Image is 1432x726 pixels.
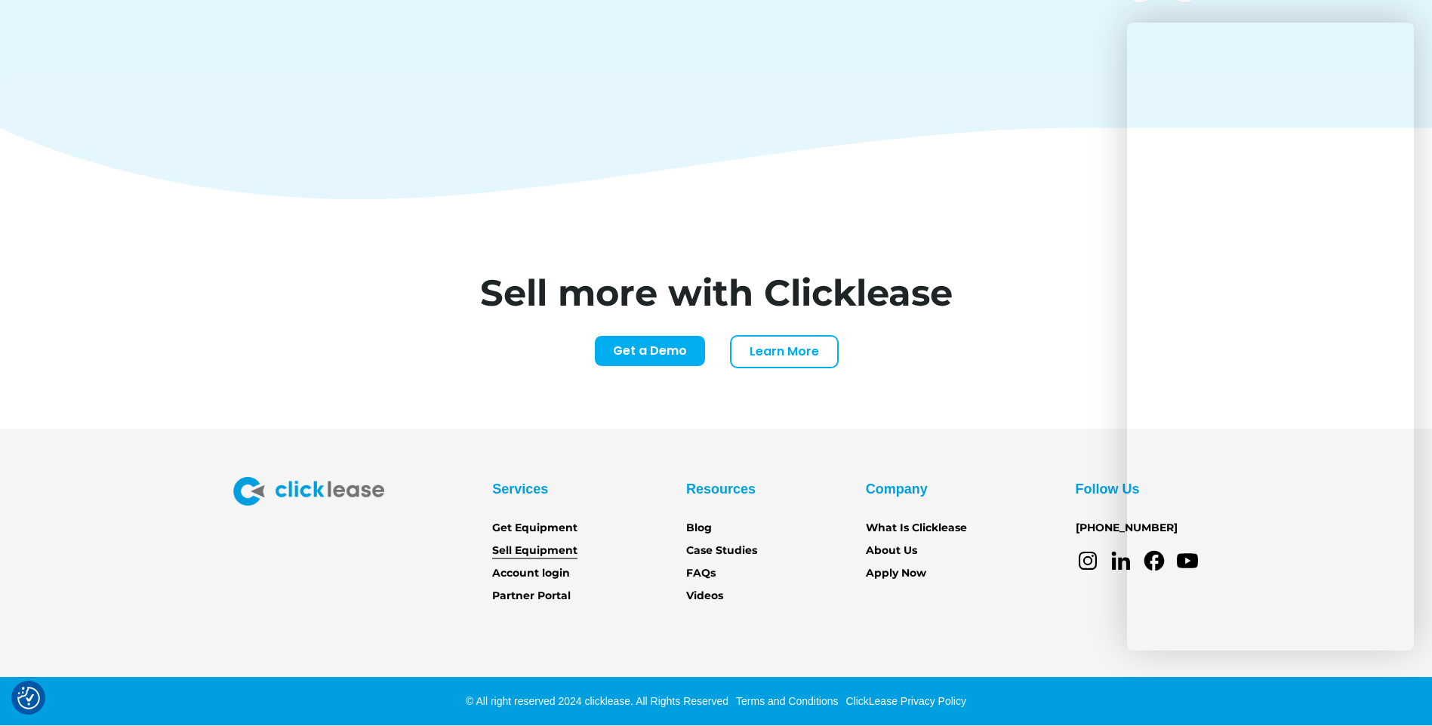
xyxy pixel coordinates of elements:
img: Revisit consent button [17,687,40,709]
a: Partner Portal [492,588,571,604]
a: [PHONE_NUMBER] [1076,520,1178,537]
a: Get a Demo [594,335,706,367]
a: Blog [686,520,712,537]
button: Consent Preferences [17,687,40,709]
div: © All right reserved 2024 clicklease. All Rights Reserved [466,694,728,709]
div: Follow Us [1076,477,1140,501]
img: Clicklease logo [233,477,384,506]
iframe: Chat Window [1127,23,1414,651]
div: Resources [686,477,756,501]
a: Videos [686,588,723,604]
a: FAQs [686,565,716,582]
a: Terms and Conditions [732,695,838,707]
h1: Sell more with Clicklease [427,275,1006,311]
div: Company [866,477,928,501]
a: Case Studies [686,543,757,559]
a: About Us [866,543,917,559]
div: Services [492,477,548,501]
a: Sell Equipment [492,543,577,559]
a: Get Equipment [492,520,577,537]
a: What Is Clicklease [866,520,967,537]
a: ClickLease Privacy Policy [842,695,966,707]
a: Apply Now [866,565,926,582]
a: Account login [492,565,570,582]
a: Learn More [730,335,839,368]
